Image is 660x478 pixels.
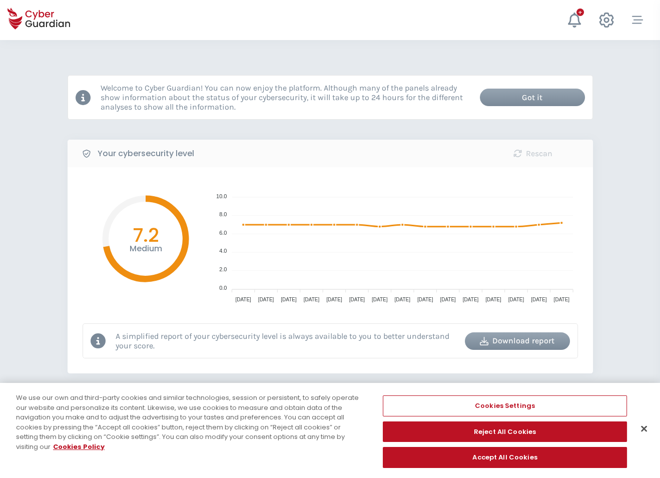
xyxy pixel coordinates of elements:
tspan: [DATE] [417,297,433,302]
tspan: [DATE] [349,297,365,302]
div: Got it [487,92,577,104]
tspan: [DATE] [258,297,274,302]
tspan: [DATE] [281,297,297,302]
tspan: 6.0 [219,230,227,236]
p: A simplified report of your cybersecurity level is always available to you to better understand y... [116,331,457,350]
tspan: [DATE] [508,297,524,302]
tspan: 2.0 [219,266,227,272]
tspan: 10.0 [216,193,226,199]
a: More information about your privacy, opens in a new tab [53,442,105,451]
div: We use our own and third-party cookies and similar technologies, session or persistent, to safely... [16,393,363,451]
tspan: 0.0 [219,285,227,291]
tspan: [DATE] [485,297,501,302]
button: Cookies Settings, Opens the preference center dialog [383,395,627,416]
tspan: [DATE] [326,297,342,302]
tspan: [DATE] [440,297,456,302]
button: Rescan [480,145,585,162]
button: Close [633,418,655,440]
div: Download report [472,335,562,347]
tspan: [DATE] [372,297,388,302]
tspan: [DATE] [531,297,547,302]
button: Accept All Cookies [383,447,627,468]
tspan: [DATE] [235,297,251,302]
div: + [576,9,584,16]
tspan: 8.0 [219,211,227,217]
button: Download report [465,332,570,350]
tspan: [DATE] [394,297,410,302]
button: Reject All Cookies [383,421,627,442]
div: Rescan [488,148,578,160]
tspan: [DATE] [462,297,478,302]
tspan: [DATE] [553,297,569,302]
b: Your cybersecurity level [98,148,194,160]
button: Got it [480,89,585,106]
tspan: [DATE] [303,297,319,302]
tspan: 4.0 [219,248,227,254]
p: Welcome to Cyber Guardian! You can now enjoy the platform. Although many of the panels already sh... [101,83,472,112]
